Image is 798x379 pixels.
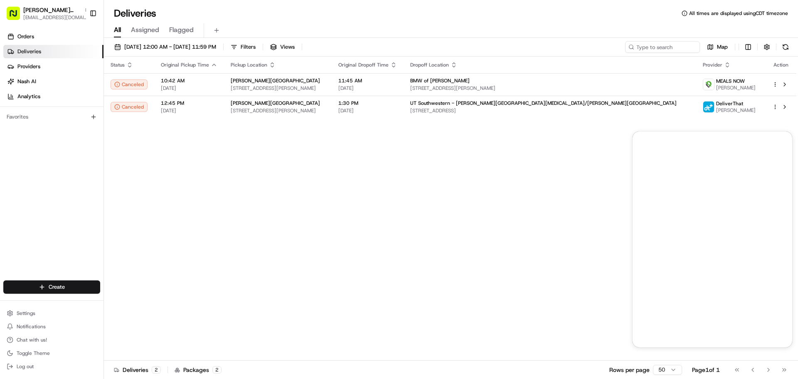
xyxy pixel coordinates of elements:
img: melas_now_logo.png [703,79,714,90]
span: Notifications [17,323,46,330]
iframe: Open customer support [771,352,794,374]
span: Settings [17,310,35,317]
span: [DATE] 12:00 AM - [DATE] 11:59 PM [124,43,216,51]
button: Map [703,41,731,53]
span: [PERSON_NAME][GEOGRAPHIC_DATA] [231,77,320,84]
span: [STREET_ADDRESS][PERSON_NAME] [231,107,325,114]
button: Canceled [111,79,148,89]
button: [EMAIL_ADDRESS][DOMAIN_NAME] [23,14,90,21]
img: profile_deliverthat_partner.png [703,102,714,112]
span: BMW of [PERSON_NAME] [410,77,470,84]
span: Original Pickup Time [161,62,209,68]
span: [STREET_ADDRESS][PERSON_NAME] [410,85,690,92]
span: Views [280,43,295,51]
span: Create [49,283,65,291]
span: Analytics [17,93,40,100]
span: 1:30 PM [338,100,397,107]
span: MEALS NOW [716,78,745,84]
span: Nash AI [17,78,36,85]
button: Views [266,41,298,53]
span: [STREET_ADDRESS] [410,107,690,114]
button: Refresh [780,41,791,53]
span: Deliveries [17,48,41,55]
button: Chat with us! [3,334,100,346]
button: Filters [227,41,259,53]
div: Deliveries [114,366,161,374]
span: [PERSON_NAME] [716,84,756,91]
button: Toggle Theme [3,347,100,359]
iframe: Customer support window [633,131,792,347]
span: 10:42 AM [161,77,217,84]
button: Notifications [3,321,100,332]
button: Create [3,280,100,294]
span: Original Dropoff Time [338,62,389,68]
span: Chat with us! [17,337,47,343]
div: Packages [175,366,222,374]
span: Dropoff Location [410,62,449,68]
span: Map [717,43,728,51]
a: Orders [3,30,103,43]
span: [PERSON_NAME][GEOGRAPHIC_DATA] [231,100,320,107]
button: [PERSON_NAME][GEOGRAPHIC_DATA] [23,6,81,14]
span: [STREET_ADDRESS][PERSON_NAME] [231,85,325,92]
a: Analytics [3,90,103,103]
a: Nash AI [3,75,103,88]
span: DeliverThat [716,100,743,107]
span: Toggle Theme [17,350,50,357]
div: Page 1 of 1 [692,366,720,374]
span: [DATE] [161,85,217,92]
span: [DATE] [338,85,397,92]
button: [PERSON_NAME][GEOGRAPHIC_DATA][EMAIL_ADDRESS][DOMAIN_NAME] [3,3,86,23]
span: Providers [17,63,40,70]
div: 2 [212,366,222,374]
div: 2 [152,366,161,374]
button: [DATE] 12:00 AM - [DATE] 11:59 PM [111,41,220,53]
span: UT Southwestern - [PERSON_NAME][GEOGRAPHIC_DATA][MEDICAL_DATA]/[PERSON_NAME][GEOGRAPHIC_DATA] [410,100,677,107]
span: All times are displayed using CDT timezone [689,10,788,17]
div: Action [772,62,790,68]
p: Rows per page [609,366,650,374]
span: Assigned [131,25,159,35]
span: [PERSON_NAME] [716,107,756,114]
div: Favorites [3,110,100,124]
span: All [114,25,121,35]
span: Flagged [169,25,194,35]
span: 11:45 AM [338,77,397,84]
span: Pickup Location [231,62,267,68]
a: Deliveries [3,45,103,58]
button: Log out [3,361,100,372]
button: Canceled [111,102,148,112]
span: Provider [703,62,722,68]
h1: Deliveries [114,7,156,20]
span: Log out [17,363,34,370]
span: Orders [17,33,34,40]
span: [DATE] [338,107,397,114]
span: Status [111,62,125,68]
span: [DATE] [161,107,217,114]
a: Providers [3,60,103,73]
span: Filters [241,43,256,51]
button: Settings [3,307,100,319]
span: 12:45 PM [161,100,217,107]
input: Type to search [625,41,700,53]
